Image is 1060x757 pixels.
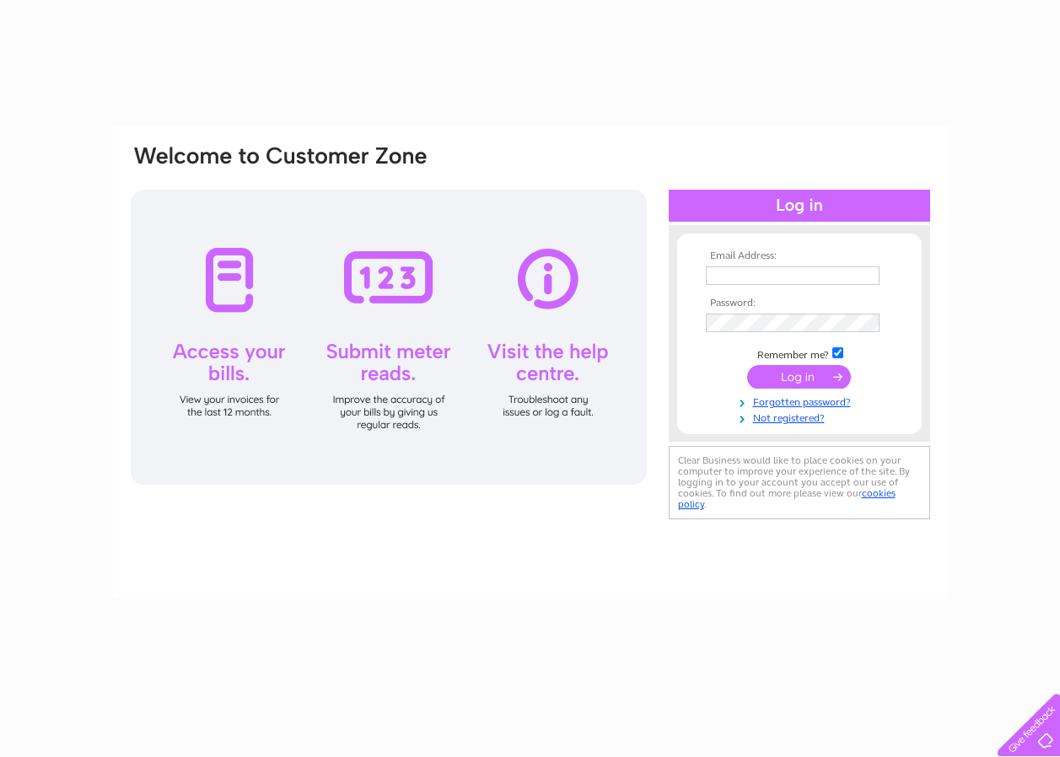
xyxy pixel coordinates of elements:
[702,298,897,309] th: Password:
[702,250,897,262] th: Email Address:
[702,345,897,362] td: Remember me?
[678,487,896,510] a: cookies policy
[747,365,851,389] input: Submit
[706,393,897,409] a: Forgotten password?
[669,446,930,519] div: Clear Business would like to place cookies on your computer to improve your experience of the sit...
[706,409,897,425] a: Not registered?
